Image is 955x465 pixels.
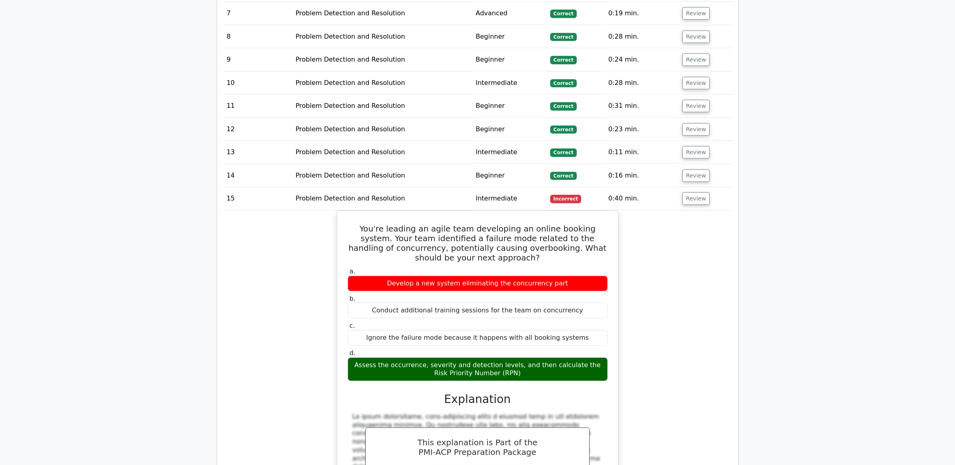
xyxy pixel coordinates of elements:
td: 0:16 min. [605,164,679,187]
td: Problem Detection and Resolution [292,164,472,187]
button: Review [682,31,710,43]
span: Correct [550,126,576,134]
span: Correct [550,149,576,157]
td: Advanced [472,2,547,25]
span: a. [350,267,356,275]
td: 7 [224,2,292,25]
button: Review [682,7,710,20]
td: Problem Detection and Resolution [292,25,472,48]
span: Correct [550,102,576,110]
td: Problem Detection and Resolution [292,2,472,25]
td: Problem Detection and Resolution [292,187,472,210]
span: Correct [550,33,576,41]
td: 0:23 min. [605,118,679,141]
td: 12 [224,118,292,141]
td: 9 [224,48,292,71]
td: Beginner [472,48,547,71]
button: Review [682,192,710,205]
span: b. [350,295,356,302]
span: Correct [550,10,576,18]
span: Correct [550,79,576,87]
td: Intermediate [472,187,547,210]
td: 0:24 min. [605,48,679,71]
td: 14 [224,164,292,187]
td: Beginner [472,164,547,187]
td: 8 [224,25,292,48]
td: 0:28 min. [605,25,679,48]
div: Develop a new system eliminating the concurrency part [348,276,608,291]
span: d. [350,349,356,357]
td: Problem Detection and Resolution [292,72,472,95]
td: 11 [224,95,292,118]
td: 0:28 min. [605,72,679,95]
span: Correct [550,172,576,180]
button: Review [682,77,710,89]
td: Beginner [472,118,547,141]
td: Problem Detection and Resolution [292,95,472,118]
td: 0:11 min. [605,141,679,164]
td: 10 [224,72,292,95]
td: Problem Detection and Resolution [292,118,472,141]
td: 0:40 min. [605,187,679,210]
div: Assess the occurrence, severity and detection levels, and then calculate the Risk Priority Number... [348,358,608,382]
button: Review [682,100,710,112]
td: Problem Detection and Resolution [292,141,472,164]
button: Review [682,54,710,66]
span: Correct [550,56,576,64]
td: Beginner [472,25,547,48]
button: Review [682,123,710,136]
button: Review [682,146,710,159]
td: Intermediate [472,72,547,95]
h3: Explanation [352,393,603,406]
td: Problem Detection and Resolution [292,48,472,71]
h5: You're leading an agile team developing an online booking system. Your team identified a failure ... [347,224,609,262]
div: Conduct additional training sessions for the team on concurrency [348,303,608,318]
span: c. [350,322,355,329]
td: 0:19 min. [605,2,679,25]
td: 0:31 min. [605,95,679,118]
div: Ignore the failure mode because it happens with all booking systems [348,330,608,346]
td: 13 [224,141,292,164]
td: 15 [224,187,292,210]
td: Intermediate [472,141,547,164]
span: Incorrect [550,195,581,203]
button: Review [682,169,710,182]
td: Beginner [472,95,547,118]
